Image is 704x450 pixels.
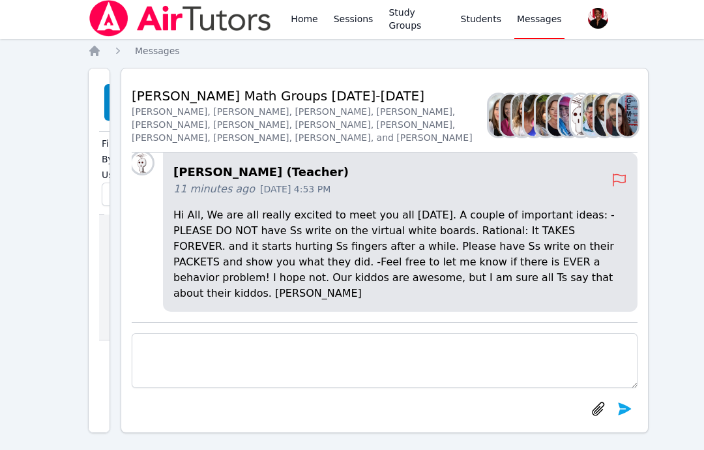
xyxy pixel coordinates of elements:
img: Diana Carle [536,95,555,136]
h2: [PERSON_NAME] Math Groups [DATE]-[DATE] [132,87,489,105]
img: Rebecca Miller [501,95,520,136]
img: Michelle Dalton [548,95,567,136]
span: Messages [135,46,180,56]
img: Megan Nepshinsky [559,95,579,136]
div: [PERSON_NAME] Math Groups [DATE]-[DATE]Sarah BenzingerRebecca MillerSandra DavisAlexis AsiamaDian... [99,215,120,340]
img: Leah Hoff [618,95,638,136]
span: [DATE] 4:53 PM [260,183,330,196]
img: Joyce Law [571,95,591,136]
nav: Breadcrumb [88,44,616,57]
div: Air Tutors for AliviaAlivia GrantRenee Passino [99,340,120,435]
img: Joyce Law [132,153,153,173]
img: Sandra Davis [512,95,532,136]
span: Messages [517,12,562,25]
span: 11 minutes ago [173,181,255,197]
input: Search... [102,183,206,206]
button: Create Thread [104,84,156,121]
img: Alexis Asiama [524,95,544,136]
img: Diaa Walweel [606,95,626,136]
img: Jorge Calderon [583,95,602,136]
div: [PERSON_NAME], [PERSON_NAME], [PERSON_NAME], [PERSON_NAME], [PERSON_NAME], [PERSON_NAME], [PERSON... [132,105,489,144]
a: Messages [135,44,180,57]
p: Hi All, We are all really excited to meet you all [DATE]. A couple of important ideas: -PLEASE DO... [173,207,627,301]
h4: [PERSON_NAME] (Teacher) [173,163,611,181]
img: Sarah Benzinger [489,95,508,136]
img: Bernard Estephan [594,95,614,136]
